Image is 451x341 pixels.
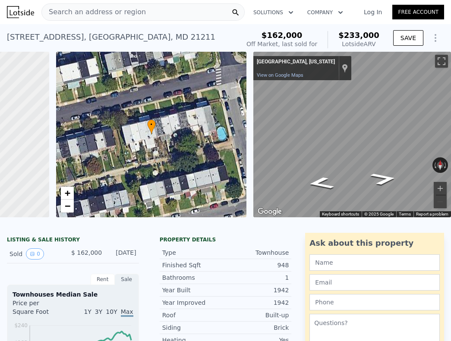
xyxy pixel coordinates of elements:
span: $162,000 [262,31,303,40]
div: Type [162,248,226,257]
a: Free Account [392,5,444,19]
button: Zoom in [434,182,447,195]
div: Built-up [225,311,289,319]
div: Bathrooms [162,273,226,282]
div: Street View [253,52,451,217]
span: Max [121,308,133,317]
div: 1 [225,273,289,282]
span: 10Y [106,308,117,315]
button: SAVE [393,30,423,46]
a: Terms (opens in new tab) [399,212,411,216]
div: Lotside ARV [338,40,379,48]
span: $233,000 [338,31,379,40]
div: Sale [115,274,139,285]
div: • [147,119,156,135]
div: Price per Square Foot [13,299,73,321]
a: Report a problem [416,212,448,216]
button: Zoom out [434,195,447,208]
button: Solutions [246,5,300,20]
div: Townhouses Median Sale [13,290,133,299]
span: $ 162,000 [71,249,102,256]
div: Rent [91,274,115,285]
div: [STREET_ADDRESS] , [GEOGRAPHIC_DATA] , MD 21211 [7,31,215,43]
div: Sold [9,248,64,260]
span: Search an address or region [42,7,146,17]
a: Zoom out [61,200,74,213]
button: Reset the view [437,157,444,173]
div: Map [253,52,451,217]
a: Open this area in Google Maps (opens a new window) [255,206,284,217]
span: © 2025 Google [364,212,394,216]
div: Ask about this property [309,237,440,249]
tspan: $240 [14,322,28,328]
div: [DATE] [109,248,136,260]
div: LISTING & SALE HISTORY [7,236,139,245]
a: Show location on map [342,63,348,73]
span: 3Y [95,308,102,315]
path: Go West [296,174,345,192]
a: Log In [353,8,392,16]
button: Rotate counterclockwise [432,157,437,173]
div: Property details [160,236,292,243]
button: Rotate clockwise [443,157,448,173]
img: Lotside [7,6,34,18]
input: Email [309,274,440,291]
button: Company [300,5,350,20]
div: Year Built [162,286,226,294]
input: Name [309,254,440,271]
div: 1942 [225,298,289,307]
button: Keyboard shortcuts [322,211,359,217]
div: Finished Sqft [162,261,226,269]
img: Google [255,206,284,217]
span: 1Y [84,308,91,315]
div: Townhouse [225,248,289,257]
div: Off Market, last sold for [246,40,317,48]
div: 948 [225,261,289,269]
a: View on Google Maps [257,72,303,78]
button: Show Options [427,29,444,47]
div: Year Improved [162,298,226,307]
div: Siding [162,323,226,332]
div: Roof [162,311,226,319]
span: • [147,121,156,128]
div: 1942 [225,286,289,294]
a: Zoom in [61,187,74,200]
button: View historical data [26,248,44,260]
button: Toggle fullscreen view [435,55,448,68]
div: [GEOGRAPHIC_DATA], [US_STATE] [257,59,335,66]
span: + [64,188,70,198]
div: Brick [225,323,289,332]
input: Phone [309,294,440,310]
span: − [64,200,70,211]
path: Go East [359,169,408,188]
